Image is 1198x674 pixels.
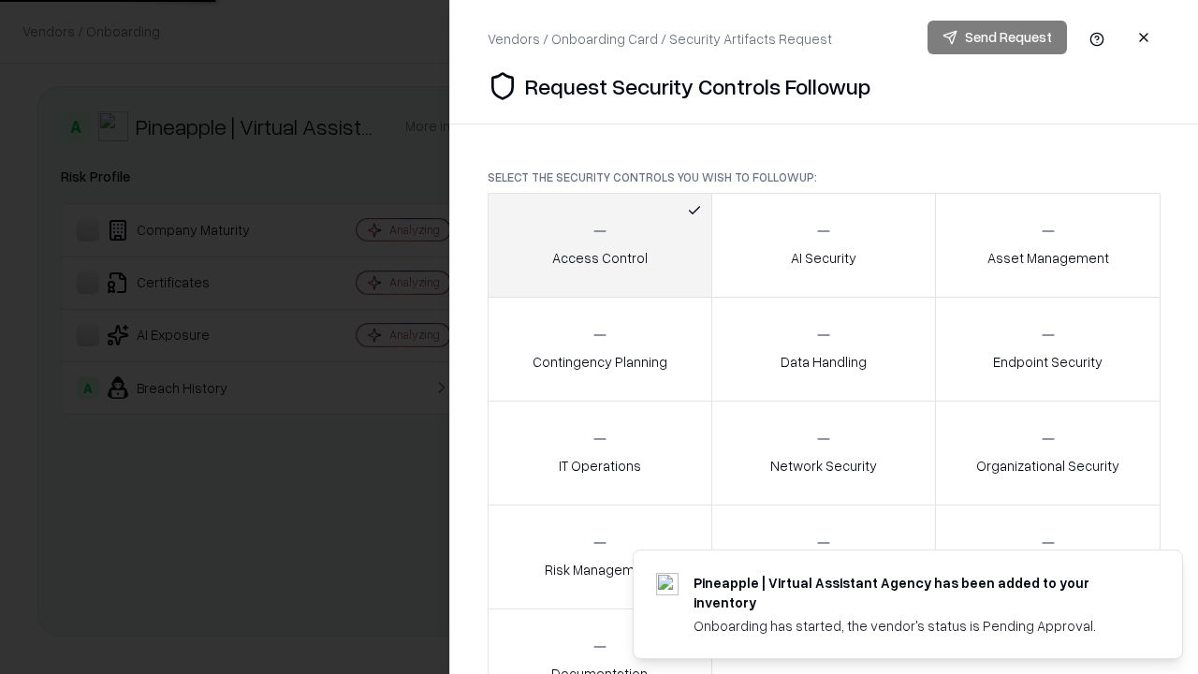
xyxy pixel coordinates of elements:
p: Data Handling [781,352,867,372]
p: Network Security [770,456,877,476]
p: Request Security Controls Followup [525,71,870,101]
button: Organizational Security [935,401,1161,505]
div: Vendors / Onboarding Card / Security Artifacts Request [488,29,832,49]
div: Onboarding has started, the vendor's status is Pending Approval. [694,616,1137,636]
button: Asset Management [935,193,1161,298]
button: Data Handling [711,297,937,402]
button: Security Incidents [711,505,937,609]
p: IT Operations [559,456,641,476]
p: Risk Management [545,560,655,579]
button: Threat Management [935,505,1161,609]
p: Select the security controls you wish to followup: [488,169,1161,185]
p: Organizational Security [976,456,1119,476]
p: AI Security [791,248,856,268]
button: Endpoint Security [935,297,1161,402]
img: trypineapple.com [656,573,679,595]
div: Pineapple | Virtual Assistant Agency has been added to your inventory [694,573,1137,612]
p: Access Control [552,248,648,268]
p: Contingency Planning [533,352,667,372]
p: Asset Management [987,248,1109,268]
button: Network Security [711,401,937,505]
button: Risk Management [488,505,712,609]
button: IT Operations [488,401,712,505]
button: Access Control [488,193,712,298]
p: Endpoint Security [993,352,1103,372]
button: Contingency Planning [488,297,712,402]
button: AI Security [711,193,937,298]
